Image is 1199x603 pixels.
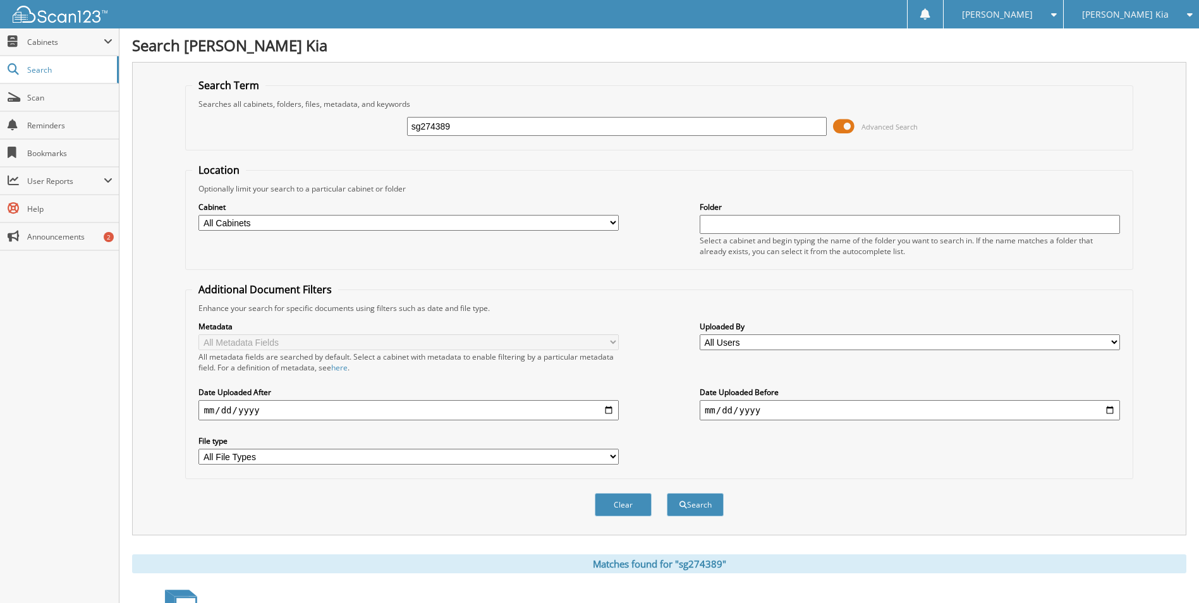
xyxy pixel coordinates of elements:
[700,321,1120,332] label: Uploaded By
[132,35,1186,56] h1: Search [PERSON_NAME] Kia
[13,6,107,23] img: scan123-logo-white.svg
[198,202,619,212] label: Cabinet
[27,231,113,242] span: Announcements
[192,303,1126,314] div: Enhance your search for specific documents using filters such as date and file type.
[700,202,1120,212] label: Folder
[104,232,114,242] div: 2
[27,204,113,214] span: Help
[198,400,619,420] input: start
[27,92,113,103] span: Scan
[700,235,1120,257] div: Select a cabinet and begin typing the name of the folder you want to search in. If the name match...
[198,387,619,398] label: Date Uploaded After
[198,351,619,373] div: All metadata fields are searched by default. Select a cabinet with metadata to enable filtering b...
[595,493,652,516] button: Clear
[700,400,1120,420] input: end
[27,176,104,186] span: User Reports
[27,120,113,131] span: Reminders
[198,321,619,332] label: Metadata
[667,493,724,516] button: Search
[27,148,113,159] span: Bookmarks
[700,387,1120,398] label: Date Uploaded Before
[962,11,1033,18] span: [PERSON_NAME]
[331,362,348,373] a: here
[192,163,246,177] legend: Location
[27,64,111,75] span: Search
[192,99,1126,109] div: Searches all cabinets, folders, files, metadata, and keywords
[1082,11,1169,18] span: [PERSON_NAME] Kia
[27,37,104,47] span: Cabinets
[861,122,918,131] span: Advanced Search
[198,435,619,446] label: File type
[192,78,265,92] legend: Search Term
[192,283,338,296] legend: Additional Document Filters
[132,554,1186,573] div: Matches found for "sg274389"
[192,183,1126,194] div: Optionally limit your search to a particular cabinet or folder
